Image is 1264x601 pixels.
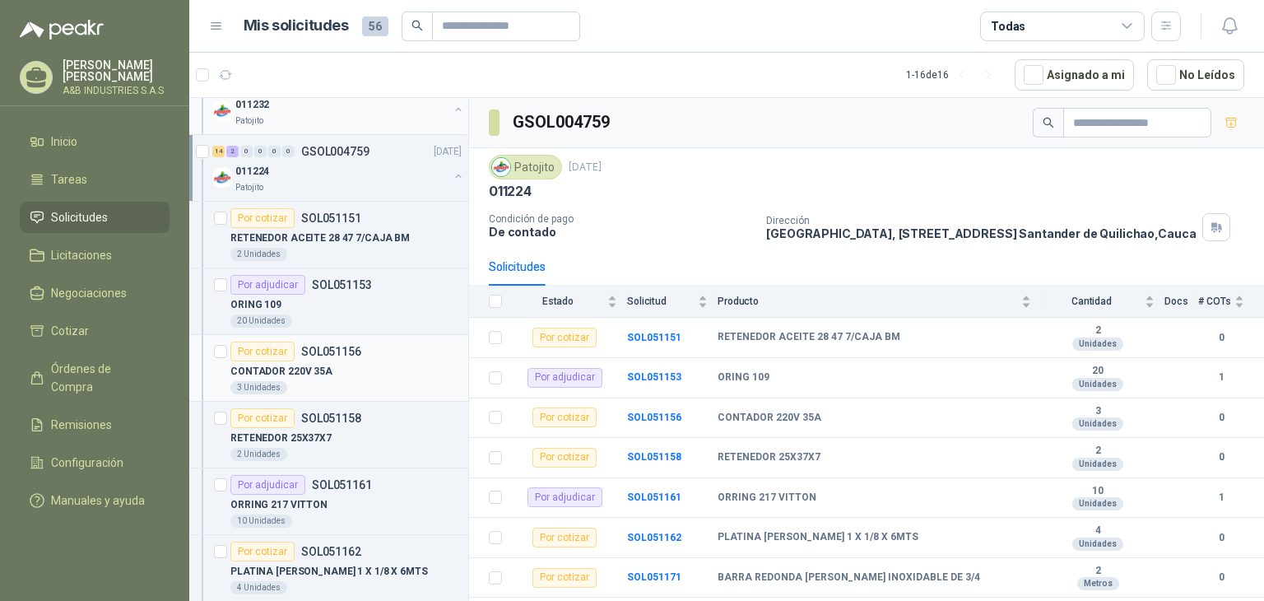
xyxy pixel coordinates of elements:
b: 20 [1041,365,1155,378]
th: # COTs [1198,286,1264,318]
h3: GSOL004759 [513,109,612,135]
span: Producto [718,296,1018,307]
b: 1 [1198,370,1244,385]
a: Cotizar [20,315,170,347]
span: Manuales y ayuda [51,492,145,510]
p: [DATE] [569,160,602,175]
th: Cantidad [1041,286,1164,318]
div: Por cotizar [230,542,295,561]
div: 20 Unidades [230,314,292,328]
b: ORRING 217 VITTON [718,492,816,505]
a: Licitaciones [20,240,170,271]
p: Dirección [766,215,1196,226]
div: Por cotizar [230,342,295,361]
p: SOL051162 [301,546,361,557]
p: RETENEDOR ACEITE 28 47 7/CAJA BM [230,231,410,246]
a: Por cotizarSOL051151RETENEDOR ACEITE 28 47 7/CAJA BM2 Unidades [189,202,468,268]
p: PLATINA [PERSON_NAME] 1 X 1/8 X 6MTS [230,564,428,580]
div: Unidades [1072,497,1123,510]
div: 0 [268,146,281,157]
b: 4 [1041,524,1155,538]
p: GSOL004759 [301,146,369,157]
div: Solicitudes [489,258,546,276]
span: Licitaciones [51,246,112,264]
button: Asignado a mi [1015,59,1134,91]
a: Tareas [20,164,170,195]
span: # COTs [1198,296,1231,307]
span: Cantidad [1041,296,1141,307]
div: Por cotizar [230,408,295,428]
a: SOL051161 [627,492,681,503]
b: PLATINA [PERSON_NAME] 1 X 1/8 X 6MTS [718,531,918,544]
span: Estado [512,296,604,307]
p: SOL051161 [312,479,372,491]
b: 0 [1198,410,1244,426]
a: Solicitudes [20,202,170,233]
div: 2 [226,146,239,157]
p: 011232 [235,97,269,113]
p: 011224 [489,183,532,200]
img: Company Logo [492,158,510,176]
div: Metros [1077,577,1119,590]
p: CONTADOR 220V 35A [230,364,332,380]
b: 0 [1198,570,1244,585]
a: SOL051156 [627,412,681,423]
span: search [1043,117,1054,128]
a: Órdenes de Compra [20,353,170,403]
b: 0 [1198,330,1244,346]
a: 1 0 0 0 0 0 GSOL004765[DATE] Company Logo011232Patojito [212,75,465,128]
div: 0 [254,146,267,157]
div: Unidades [1072,417,1123,431]
b: BARRA REDONDA [PERSON_NAME] INOXIDABLE DE 3/4 [718,571,980,585]
a: SOL051162 [627,532,681,543]
div: Unidades [1072,458,1123,471]
button: No Leídos [1147,59,1244,91]
div: Por adjudicar [230,475,305,495]
p: 011224 [235,164,269,179]
b: 2 [1041,445,1155,458]
a: SOL051171 [627,571,681,583]
p: [DATE] [434,144,462,160]
span: Remisiones [51,416,112,434]
div: 2 Unidades [230,448,287,461]
div: Por cotizar [532,568,597,588]
div: 10 Unidades [230,515,292,528]
span: Solicitudes [51,208,108,226]
div: 3 Unidades [230,381,287,394]
div: Por cotizar [532,408,597,427]
a: Por cotizarSOL051158RETENEDOR 25X37X72 Unidades [189,402,468,468]
a: Negociaciones [20,277,170,309]
div: Por cotizar [532,448,597,468]
p: SOL051153 [312,279,372,291]
a: Inicio [20,126,170,157]
div: 0 [240,146,253,157]
p: A&B INDUSTRIES S.A.S [63,86,170,96]
a: Por adjudicarSOL051153ORING 10920 Unidades [189,268,468,335]
a: SOL051158 [627,451,681,463]
a: Por adjudicarSOL051161ORRING 217 VITTON10 Unidades [189,468,468,535]
span: Configuración [51,454,123,472]
span: Órdenes de Compra [51,360,154,396]
p: Patojito [235,181,263,194]
img: Logo peakr [20,20,104,40]
div: Unidades [1072,338,1123,351]
th: Docs [1164,286,1198,318]
b: RETENEDOR ACEITE 28 47 7/CAJA BM [718,331,900,344]
th: Estado [512,286,627,318]
div: Por adjudicar [527,487,602,507]
span: search [411,20,423,31]
p: [PERSON_NAME] [PERSON_NAME] [63,59,170,82]
div: Por cotizar [532,328,597,347]
span: Inicio [51,133,77,151]
b: ORING 109 [718,371,769,384]
img: Company Logo [212,168,232,188]
th: Producto [718,286,1041,318]
div: 4 Unidades [230,581,287,594]
div: 14 [212,146,225,157]
b: 2 [1041,324,1155,338]
div: Unidades [1072,538,1123,551]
